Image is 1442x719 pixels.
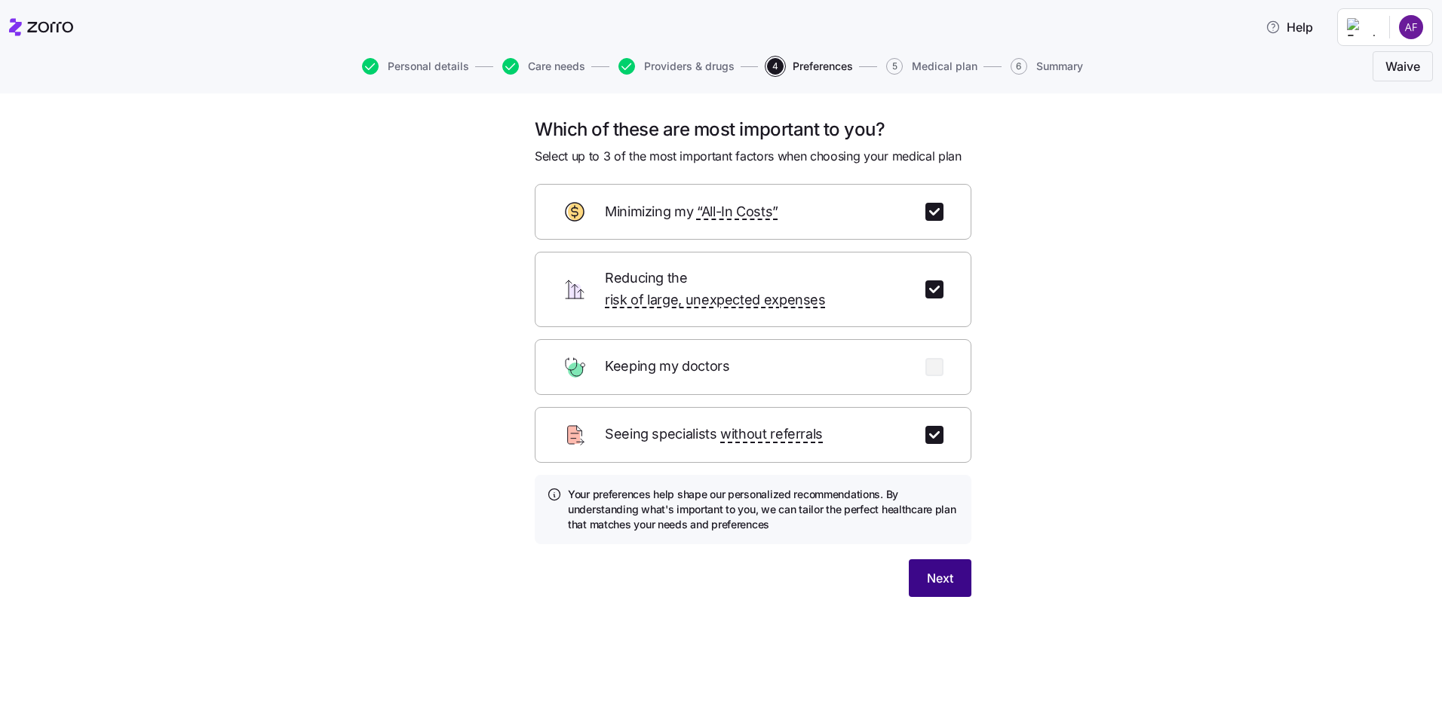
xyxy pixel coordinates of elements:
button: Providers & drugs [618,58,735,75]
span: Minimizing my [605,201,778,223]
a: 4Preferences [764,58,853,75]
button: 4Preferences [767,58,853,75]
h4: Your preferences help shape our personalized recommendations. By understanding what's important t... [568,487,959,533]
span: Personal details [388,61,469,72]
h1: Which of these are most important to you? [535,118,971,141]
span: without referrals [720,424,823,445]
button: Help [1253,12,1325,42]
a: Care needs [499,58,585,75]
span: Select up to 3 of the most important factors when choosing your medical plan [535,147,962,166]
span: Seeing specialists [605,424,823,445]
span: Help [1266,18,1313,36]
a: Providers & drugs [615,58,735,75]
a: Personal details [359,58,469,75]
button: 6Summary [1011,58,1083,75]
span: Care needs [528,61,585,72]
span: Summary [1036,61,1083,72]
span: Keeping my doctors [605,356,733,378]
img: Employer logo [1347,18,1377,36]
button: Personal details [362,58,469,75]
button: 5Medical plan [886,58,977,75]
span: Providers & drugs [644,61,735,72]
span: 4 [767,58,784,75]
button: Waive [1373,51,1433,81]
span: Medical plan [912,61,977,72]
span: 6 [1011,58,1027,75]
button: Care needs [502,58,585,75]
img: 4aaff463fd69d21550115be18f7d9c25 [1399,15,1423,39]
span: risk of large, unexpected expenses [605,289,826,311]
span: Preferences [793,61,853,72]
button: Next [909,559,971,597]
span: Waive [1385,57,1420,75]
span: Next [927,569,953,587]
span: 5 [886,58,903,75]
span: Reducing the [605,268,907,311]
span: “All-In Costs” [697,201,778,223]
